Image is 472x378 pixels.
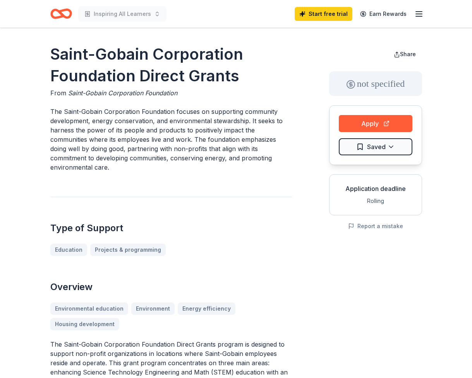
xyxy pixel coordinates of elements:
h2: Type of Support [50,222,292,234]
a: Home [50,5,72,23]
div: Application deadline [336,184,415,193]
div: Rolling [336,196,415,206]
p: The Saint-Gobain Corporation Foundation focuses on supporting community development, energy conse... [50,107,292,172]
button: Inspiring All Learners [78,6,166,22]
h2: Overview [50,281,292,293]
a: Earn Rewards [355,7,411,21]
a: Projects & programming [90,244,166,256]
span: Share [400,51,416,57]
span: Saved [367,142,386,152]
div: From [50,88,292,98]
button: Saved [339,138,412,155]
span: Saint-Gobain Corporation Foundation [68,89,177,97]
button: Apply [339,115,412,132]
button: Share [388,46,422,62]
h1: Saint-Gobain Corporation Foundation Direct Grants [50,43,292,87]
a: Start free trial [295,7,352,21]
a: Education [50,244,87,256]
div: not specified [329,71,422,96]
button: Report a mistake [348,222,403,231]
span: Inspiring All Learners [94,9,151,19]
